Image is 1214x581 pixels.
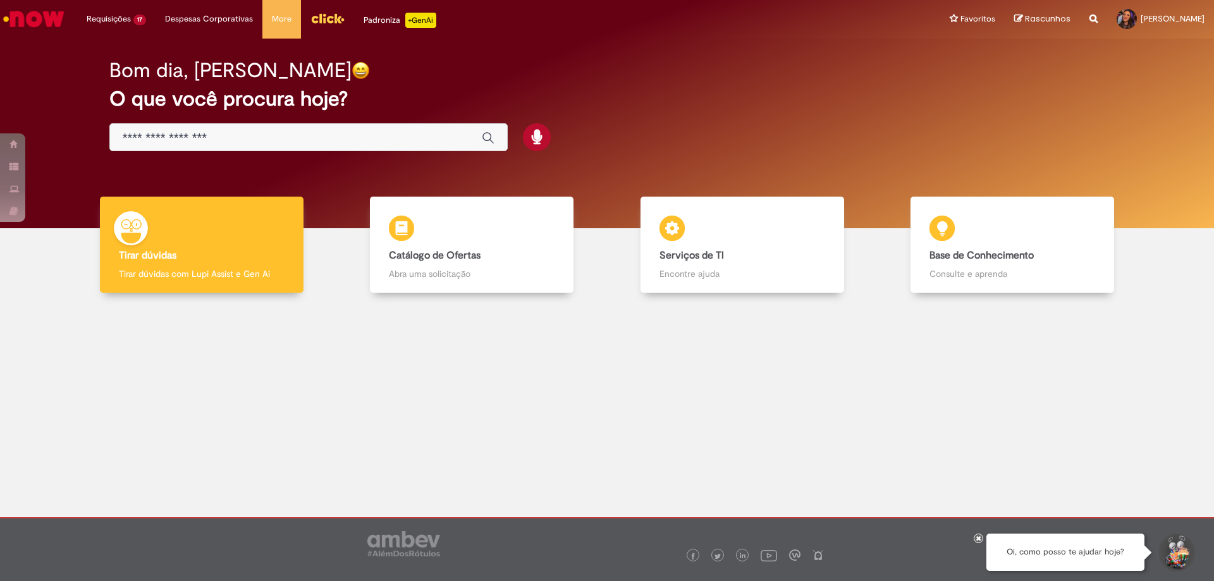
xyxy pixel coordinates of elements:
a: Catálogo de Ofertas Abra uma solicitação [337,197,608,293]
span: Despesas Corporativas [165,13,253,25]
img: logo_footer_twitter.png [714,553,721,560]
p: Consulte e aprenda [929,267,1095,280]
p: Abra uma solicitação [389,267,555,280]
span: [PERSON_NAME] [1141,13,1205,24]
img: click_logo_yellow_360x200.png [310,9,345,28]
img: logo_footer_ambev_rotulo_gray.png [367,531,440,556]
img: logo_footer_workplace.png [789,549,800,561]
img: happy-face.png [352,61,370,80]
p: +GenAi [405,13,436,28]
span: 17 [133,15,146,25]
img: logo_footer_naosei.png [812,549,824,561]
img: logo_footer_youtube.png [761,547,777,563]
span: More [272,13,291,25]
b: Serviços de TI [659,249,724,262]
h2: O que você procura hoje? [109,88,1105,110]
div: Oi, como posso te ajudar hoje? [986,534,1144,571]
a: Rascunhos [1014,13,1070,25]
img: logo_footer_linkedin.png [740,553,746,560]
h2: Bom dia, [PERSON_NAME] [109,59,352,82]
b: Base de Conhecimento [929,249,1034,262]
a: Tirar dúvidas Tirar dúvidas com Lupi Assist e Gen Ai [66,197,337,293]
img: ServiceNow [1,6,66,32]
b: Catálogo de Ofertas [389,249,481,262]
p: Encontre ajuda [659,267,825,280]
span: Favoritos [960,13,995,25]
a: Serviços de TI Encontre ajuda [607,197,878,293]
a: Base de Conhecimento Consulte e aprenda [878,197,1148,293]
p: Tirar dúvidas com Lupi Assist e Gen Ai [119,267,285,280]
img: logo_footer_facebook.png [690,553,696,560]
button: Iniciar Conversa de Suporte [1157,534,1195,572]
div: Padroniza [364,13,436,28]
span: Rascunhos [1025,13,1070,25]
span: Requisições [87,13,131,25]
b: Tirar dúvidas [119,249,176,262]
